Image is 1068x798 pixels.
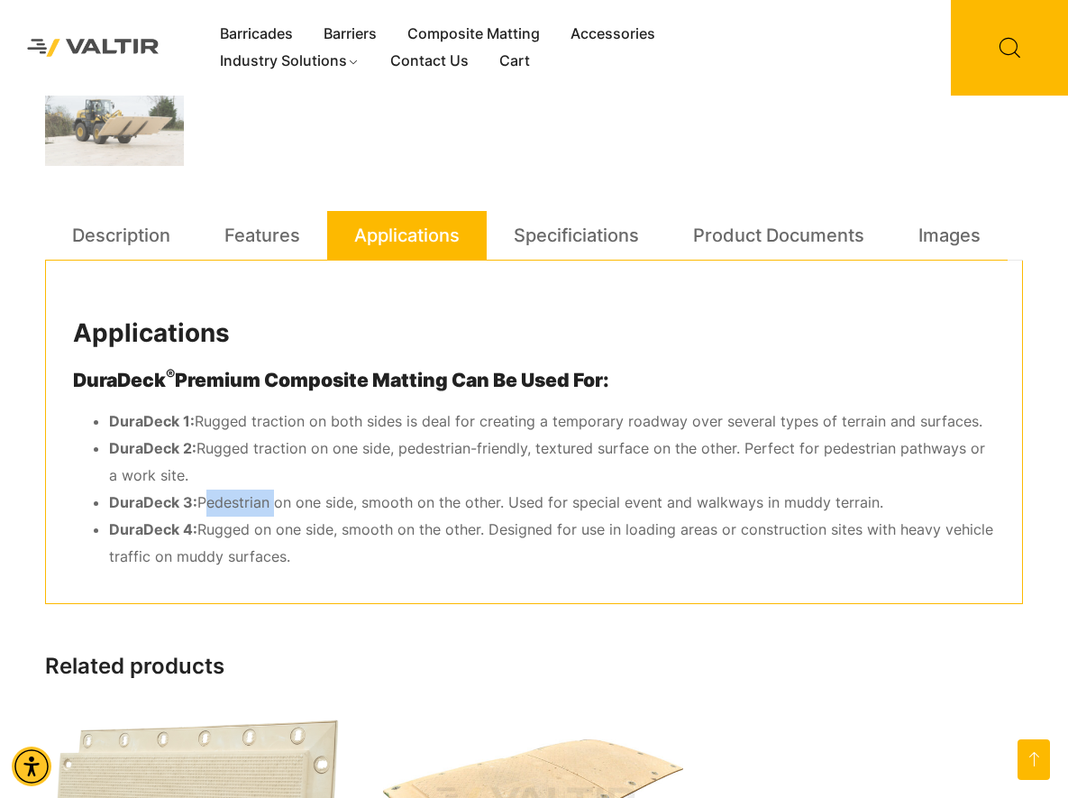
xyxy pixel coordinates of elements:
[45,73,184,166] img: A yellow Komatsu wheel loader is operating on a flat surface, equipped with a large, flat attachm...
[12,747,51,786] div: Accessibility Menu
[354,211,460,260] a: Applications
[514,211,639,260] a: Specificiations
[109,493,197,511] strong: DuraDeck 3:
[166,366,175,383] sup: ®
[14,25,173,70] img: Valtir Rentals
[109,520,197,538] strong: DuraDeck 4:
[109,439,196,457] strong: DuraDeck 2:
[308,21,392,48] a: Barriers
[109,436,995,490] li: Rugged traction on one side, pedestrian-friendly, textured surface on the other. Perfect for pede...
[375,48,484,75] a: Contact Us
[109,517,995,571] li: Rugged on one side, smooth on the other. Designed for use in loading areas or construction sites ...
[224,211,300,260] a: Features
[73,318,995,349] h2: Applications
[109,412,195,430] strong: DuraDeck 1:
[205,48,375,75] a: Industry Solutions
[45,654,1023,680] h2: Related products
[73,369,609,391] strong: DuraDeck Premium Composite Matting Can Be Used For:
[693,211,864,260] a: Product Documents
[109,408,995,436] li: Rugged traction on both sides is deal for creating a temporary roadway over several types of terr...
[392,21,555,48] a: Composite Matting
[72,211,170,260] a: Description
[484,48,545,75] a: Cart
[555,21,671,48] a: Accessories
[918,211,981,260] a: Images
[1018,739,1050,780] a: Open this option
[109,490,995,517] li: Pedestrian on one side, smooth on the other. Used for special event and walkways in muddy terrain.
[205,21,308,48] a: Barricades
